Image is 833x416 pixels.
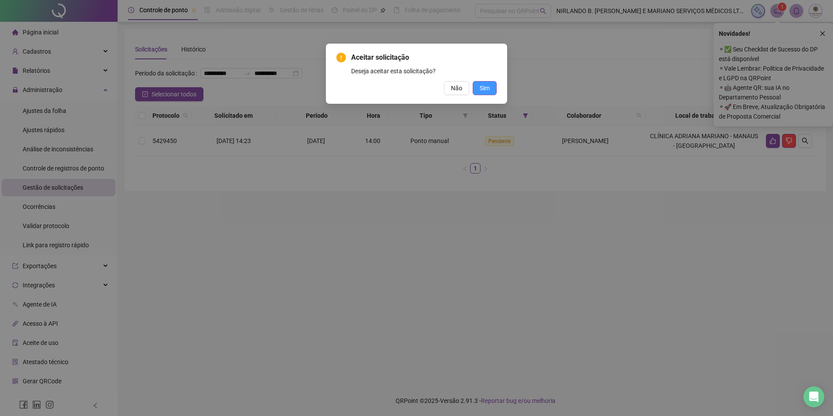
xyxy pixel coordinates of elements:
[803,386,824,407] div: Open Intercom Messenger
[451,83,462,93] span: Não
[336,53,346,62] span: exclamation-circle
[444,81,469,95] button: Não
[351,66,497,76] div: Deseja aceitar esta solicitação?
[351,52,497,63] span: Aceitar solicitação
[480,83,490,93] span: Sim
[473,81,497,95] button: Sim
